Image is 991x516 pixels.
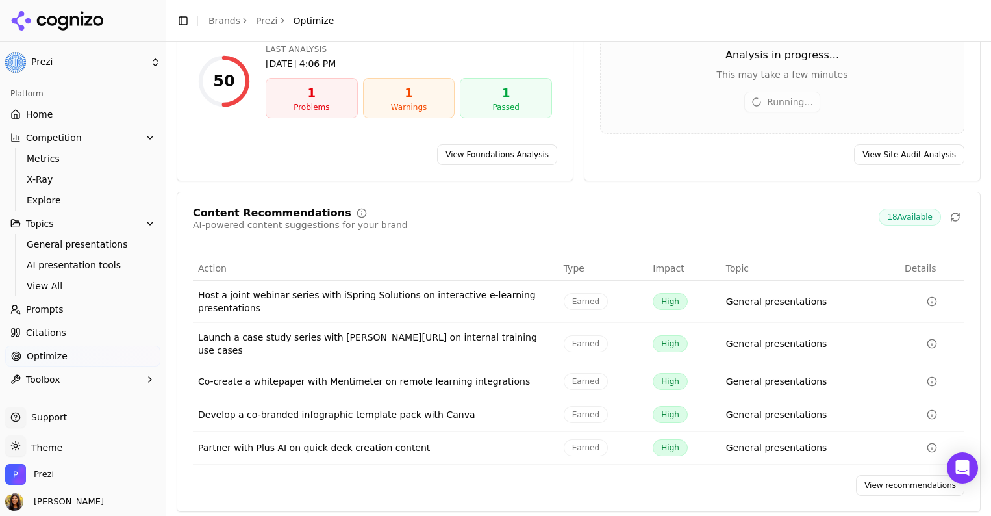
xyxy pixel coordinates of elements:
[653,373,688,390] span: High
[21,170,145,188] a: X-Ray
[208,16,240,26] a: Brands
[466,84,546,102] div: 1
[34,469,54,480] span: Prezi
[369,102,449,112] div: Warnings
[198,331,553,357] div: Launch a case study series with [PERSON_NAME][URL] on internal training use cases
[198,375,553,388] div: Co-create a whitepaper with Mentimeter on remote learning integrations
[653,262,716,275] div: Impact
[21,256,145,274] a: AI presentation tools
[271,102,352,112] div: Problems
[271,84,352,102] div: 1
[466,102,546,112] div: Passed
[27,194,140,207] span: Explore
[27,279,140,292] span: View All
[369,84,449,102] div: 1
[31,57,145,68] span: Prezi
[294,14,334,27] span: Optimize
[5,346,160,367] a: Optimize
[26,108,53,121] span: Home
[905,262,959,275] div: Details
[5,83,160,104] div: Platform
[564,335,608,352] span: Earned
[653,293,688,310] span: High
[5,369,160,390] button: Toolbox
[564,373,608,390] span: Earned
[564,439,608,456] span: Earned
[27,173,140,186] span: X-Ray
[27,350,68,363] span: Optimize
[21,277,145,295] a: View All
[198,262,553,275] div: Action
[26,373,60,386] span: Toolbox
[653,439,688,456] span: High
[5,322,160,343] a: Citations
[5,104,160,125] a: Home
[726,337,827,350] a: General presentations
[27,238,140,251] span: General presentations
[193,257,964,465] div: Data table
[5,493,23,511] img: Naba Ahmed
[198,289,553,315] div: Host a joint webinar series with iSpring Solutions on interactive e-learning presentations
[947,452,978,484] div: Open Intercom Messenger
[5,464,54,485] button: Open organization switcher
[21,149,145,168] a: Metrics
[26,303,64,316] span: Prompts
[26,217,54,230] span: Topics
[198,408,553,421] div: Develop a co-branded infographic template pack with Canva
[5,464,26,485] img: Prezi
[437,144,557,165] a: View Foundations Analysis
[854,144,964,165] a: View Site Audit Analysis
[653,335,688,352] span: High
[21,235,145,253] a: General presentations
[193,218,408,231] div: AI-powered content suggestions for your brand
[601,47,964,63] div: Analysis in progress...
[726,408,827,421] a: General presentations
[208,14,334,27] nav: breadcrumb
[21,191,145,209] a: Explore
[564,262,643,275] div: Type
[26,131,82,144] span: Competition
[27,152,140,165] span: Metrics
[653,406,688,423] span: High
[27,259,140,272] span: AI presentation tools
[726,375,827,388] a: General presentations
[601,68,964,81] div: This may take a few minutes
[266,44,552,55] div: Last Analysis
[26,443,62,453] span: Theme
[213,71,234,92] div: 50
[266,57,552,70] div: [DATE] 4:06 PM
[5,299,160,320] a: Prompts
[726,441,827,454] a: General presentations
[198,441,553,454] div: Partner with Plus AI on quick deck creation content
[564,293,608,310] span: Earned
[256,14,278,27] a: Prezi
[26,326,66,339] span: Citations
[726,262,894,275] div: Topic
[29,496,104,508] span: [PERSON_NAME]
[5,127,160,148] button: Competition
[564,406,608,423] span: Earned
[856,475,964,496] a: View recommendations
[193,208,351,218] div: Content Recommendations
[5,213,160,234] button: Topics
[5,52,26,73] img: Prezi
[879,209,941,226] span: 18 Available
[726,295,827,308] a: General presentations
[5,493,104,511] button: Open user button
[26,411,67,424] span: Support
